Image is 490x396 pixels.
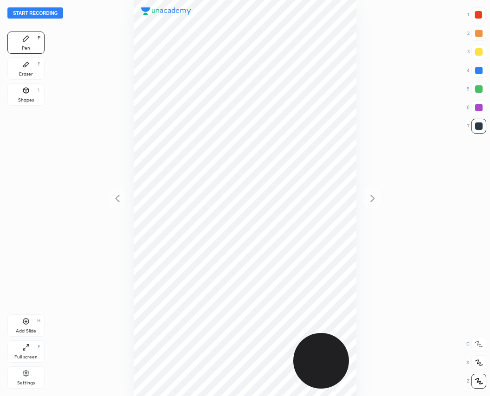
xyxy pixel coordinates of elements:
div: Full screen [14,355,38,359]
div: 3 [467,45,486,59]
div: 5 [467,82,486,96]
div: F [38,345,40,349]
div: 7 [467,119,486,134]
div: Eraser [19,72,33,77]
div: P [38,36,40,40]
div: Settings [17,381,35,385]
div: X [466,355,486,370]
div: E [38,62,40,66]
button: Start recording [7,7,63,19]
div: 4 [467,63,486,78]
div: Add Slide [16,329,36,333]
div: Z [467,374,486,389]
div: L [38,88,40,92]
div: 1 [467,7,486,22]
div: Shapes [18,98,34,102]
div: 6 [467,100,486,115]
div: C [466,337,486,351]
div: H [37,319,40,323]
div: Pen [22,46,30,51]
div: 2 [467,26,486,41]
img: logo.38c385cc.svg [141,7,191,15]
